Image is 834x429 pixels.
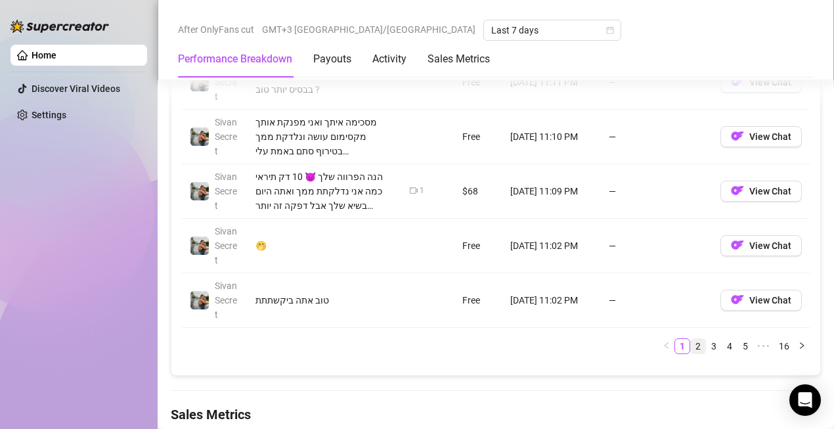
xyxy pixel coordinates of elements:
[601,110,713,164] td: —
[255,293,394,307] div: טוב אתה ביקשתתת
[190,182,209,200] img: SivanSecret
[255,115,394,158] div: מסכימה איתך ואני מפנקת אותך מקסימום עושה ונלדקת ממך בטירוף סתם באמת עלי [PERSON_NAME] עלי היום וא...
[731,129,744,143] img: OF
[731,75,744,88] img: OF
[491,20,613,40] span: Last 7 days
[255,169,394,213] div: הנה הפרווה שלך 😈 10 דק תיראי כמה אני נדלקתת ממך ואתה היום בשיא שלך אבל דפקה זה יותר מדליק אותי
[502,273,601,328] td: [DATE] 11:02 PM
[502,110,601,164] td: [DATE] 11:10 PM
[601,164,713,219] td: —
[190,127,209,146] img: SivanSecret
[798,342,806,350] span: right
[601,55,713,110] td: —
[215,281,237,320] span: SivanSecret
[690,338,706,354] li: 2
[737,338,753,354] li: 5
[749,131,791,142] span: View Chat
[720,126,802,147] button: OFView Chat
[428,51,490,67] div: Sales Metrics
[454,110,502,164] td: Free
[255,238,394,253] div: 🤭
[720,235,802,256] button: OFView Chat
[215,117,237,156] span: SivanSecret
[720,72,802,93] button: OFView Chat
[454,55,502,110] td: Free
[313,51,351,67] div: Payouts
[255,68,394,97] div: חוץ מזה מי מעביר לך את הזמן בבסיס יותר טוב ?
[659,338,674,354] li: Previous Page
[32,110,66,120] a: Settings
[454,219,502,273] td: Free
[720,298,802,308] a: OFView Chat
[601,273,713,328] td: —
[731,293,744,306] img: OF
[720,134,802,145] a: OFView Chat
[663,342,670,350] span: left
[774,338,794,354] li: 16
[749,77,791,87] span: View Chat
[11,20,109,33] img: logo-BBDzfeDw.svg
[410,187,418,194] span: video-camera
[32,50,56,60] a: Home
[789,384,821,416] div: Open Intercom Messenger
[731,184,744,197] img: OF
[454,164,502,219] td: $68
[372,51,406,67] div: Activity
[502,219,601,273] td: [DATE] 11:02 PM
[738,339,753,353] a: 5
[215,171,237,211] span: SivanSecret
[502,55,601,110] td: [DATE] 11:11 PM
[691,339,705,353] a: 2
[215,62,237,102] span: SivanSecret
[794,338,810,354] li: Next Page
[706,338,722,354] li: 3
[190,73,209,91] img: SivanSecret
[749,240,791,251] span: View Chat
[171,405,821,424] h4: Sales Metrics
[775,339,793,353] a: 16
[674,338,690,354] li: 1
[720,290,802,311] button: OFView Chat
[659,338,674,354] button: left
[262,20,475,39] span: GMT+3 [GEOGRAPHIC_DATA]/[GEOGRAPHIC_DATA]
[720,243,802,254] a: OFView Chat
[420,185,424,197] div: 1
[190,291,209,309] img: SivanSecret
[32,83,120,94] a: Discover Viral Videos
[720,189,802,199] a: OFView Chat
[722,338,737,354] li: 4
[731,238,744,252] img: OF
[794,338,810,354] button: right
[190,237,209,255] img: SivanSecret
[753,338,774,354] span: •••
[178,51,292,67] div: Performance Breakdown
[749,295,791,305] span: View Chat
[720,181,802,202] button: OFView Chat
[720,79,802,90] a: OFView Chat
[454,273,502,328] td: Free
[675,339,690,353] a: 1
[215,226,237,265] span: SivanSecret
[707,339,721,353] a: 3
[753,338,774,354] li: Next 5 Pages
[606,26,614,34] span: calendar
[722,339,737,353] a: 4
[178,20,254,39] span: After OnlyFans cut
[749,186,791,196] span: View Chat
[601,219,713,273] td: —
[502,164,601,219] td: [DATE] 11:09 PM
